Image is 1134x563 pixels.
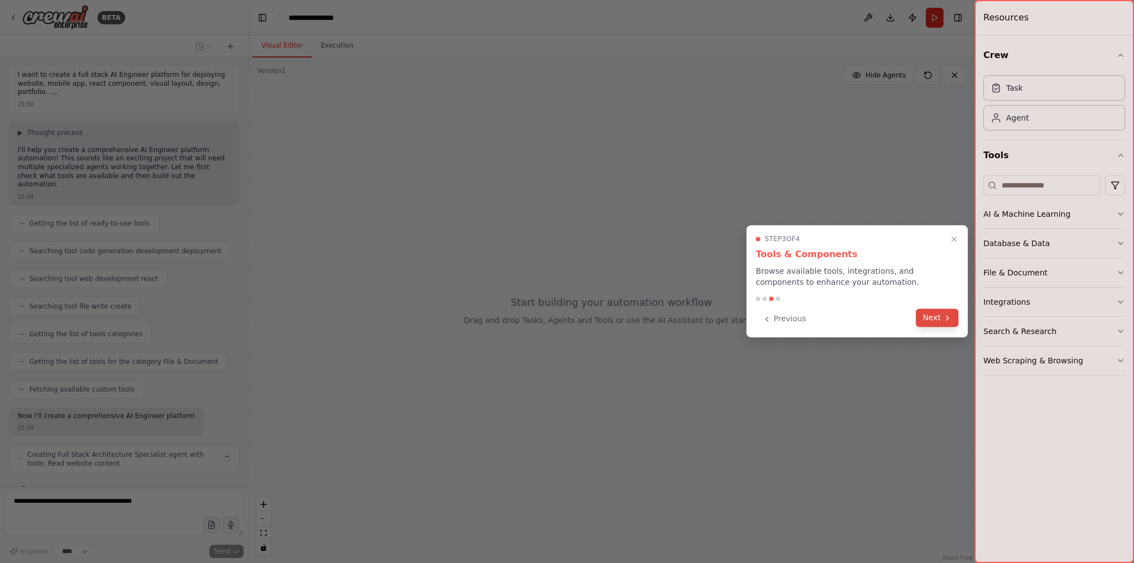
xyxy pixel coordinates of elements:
button: Close walkthrough [947,232,961,246]
span: Step 3 of 4 [765,234,800,243]
button: Next [916,309,958,327]
h3: Tools & Components [756,248,958,261]
p: Browse available tools, integrations, and components to enhance your automation. [756,265,958,288]
button: Hide left sidebar [255,10,270,25]
button: Previous [756,310,813,328]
